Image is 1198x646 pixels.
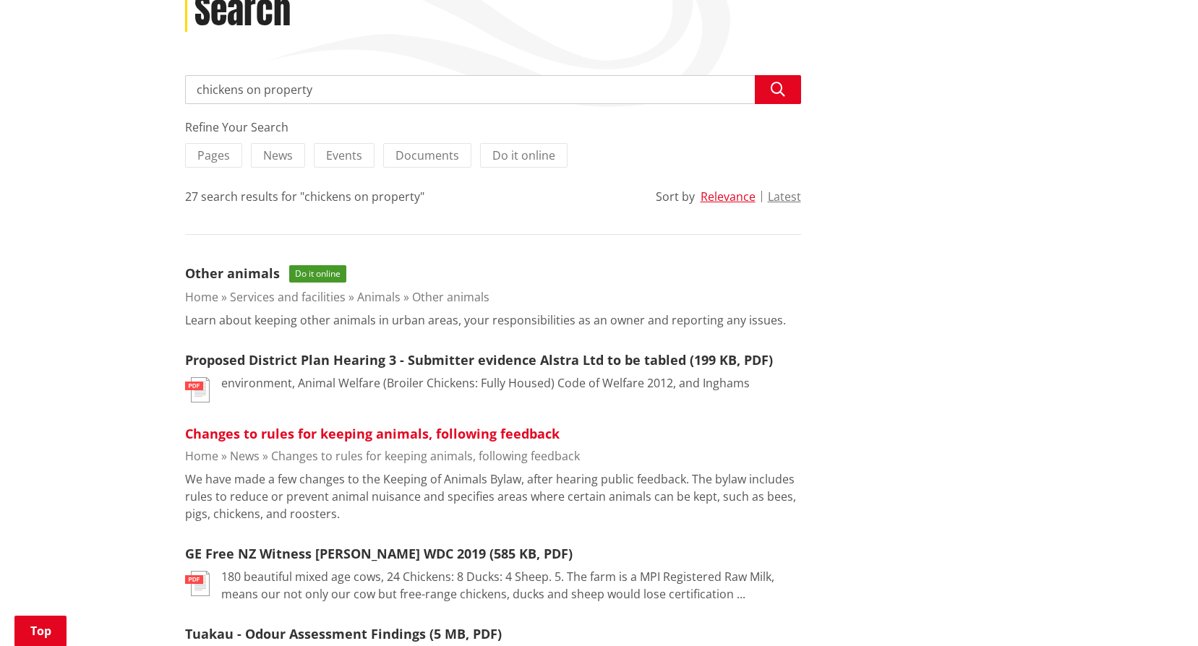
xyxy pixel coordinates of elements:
[185,448,218,464] a: Home
[271,448,580,464] a: Changes to rules for keeping animals, following feedback
[357,289,401,305] a: Animals
[185,311,786,329] p: Learn about keeping other animals in urban areas, your responsibilities as an owner and reporting...
[1131,585,1184,637] iframe: Messenger Launcher
[230,289,346,305] a: Services and facilities
[395,147,459,163] span: Documents
[185,188,424,205] div: 27 search results for "chickens on property"
[412,289,489,305] a: Other animals
[221,374,750,392] p: environment, Animal Welfare (Broiler Chickens: Fully Housed) Code of Welfare 2012, and Inghams
[185,571,210,596] img: document-pdf.svg
[185,545,573,562] a: GE Free NZ Witness [PERSON_NAME] WDC 2019 (585 KB, PDF)
[221,568,801,603] p: 180 beautiful mixed age cows, 24 Chickens: 8 Ducks: 4 Sheep. 5. The farm is a MPI Registered Raw ...
[185,470,801,522] p: We have made a few changes to the Keeping of Animals Bylaw, after hearing public feedback. The by...
[197,147,230,163] span: Pages
[263,147,293,163] span: News
[656,188,695,205] div: Sort by
[185,119,801,136] div: Refine Your Search
[185,75,801,104] input: Search input
[185,351,773,369] a: Proposed District Plan Hearing 3 - Submitter evidence Alstra Ltd to be tabled (199 KB, PDF)
[185,425,560,442] a: Changes to rules for keeping animals, following feedback
[185,289,218,305] a: Home
[768,190,801,203] button: Latest
[289,265,346,283] span: Do it online
[185,377,210,402] img: document-pdf.svg
[230,448,260,464] a: News
[14,616,67,646] a: Top
[185,264,280,282] a: Other animals
[492,147,555,163] span: Do it online
[701,190,756,203] button: Relevance
[185,625,502,642] a: Tuakau - Odour Assessment Findings (5 MB, PDF)
[326,147,362,163] span: Events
